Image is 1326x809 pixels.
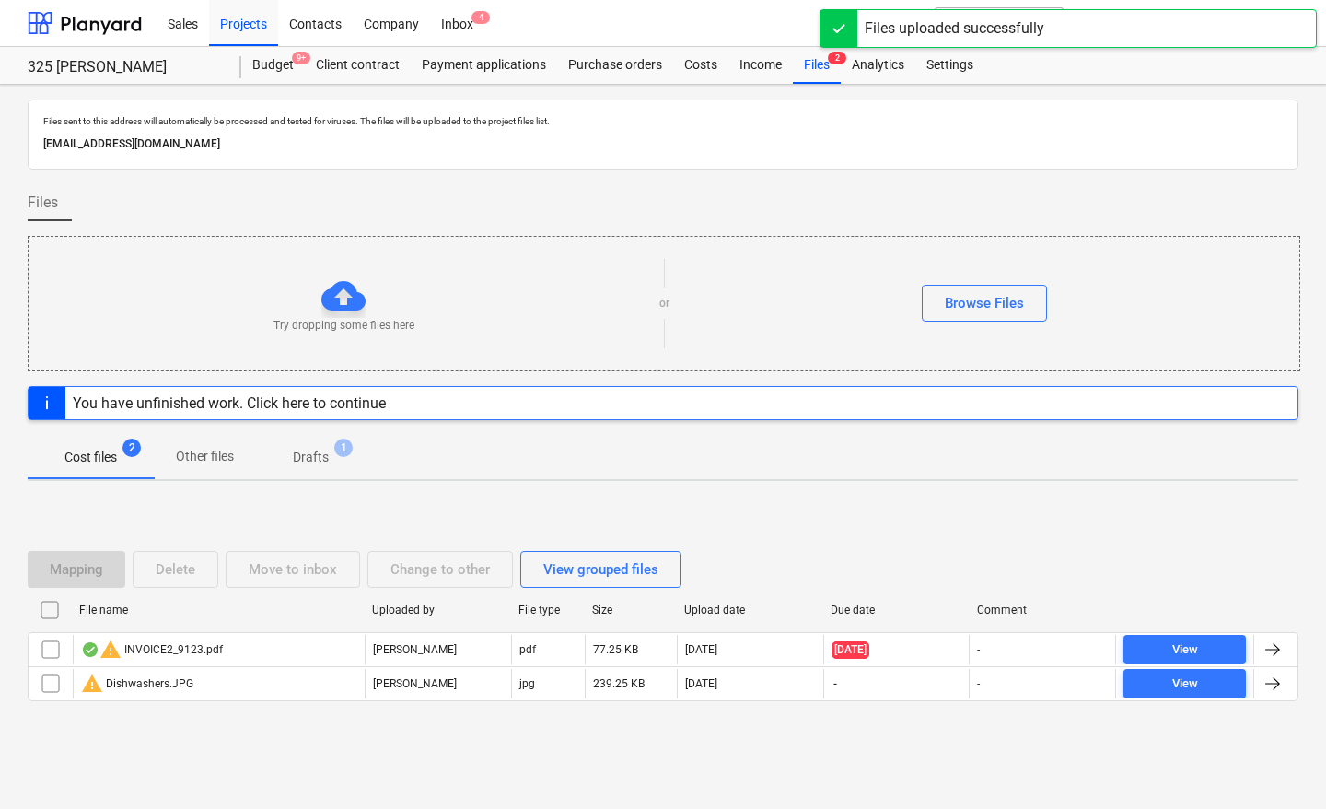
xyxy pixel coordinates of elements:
[684,604,816,616] div: Upload date
[1123,669,1246,698] button: View
[832,676,839,692] span: -
[81,642,99,657] div: OCR finished
[81,673,193,695] div: Dishwashers.JPG
[1234,721,1326,809] iframe: Chat Widget
[73,394,386,412] div: You have unfinished work. Click here to continue
[79,604,357,616] div: File name
[43,135,1283,154] p: [EMAIL_ADDRESS][DOMAIN_NAME]
[334,439,353,457] span: 1
[865,18,1044,40] div: Files uploaded successfully
[728,47,793,84] a: Income
[241,47,305,84] a: Budget9+
[1172,674,1198,695] div: View
[685,643,717,656] div: [DATE]
[28,192,58,214] span: Files
[793,47,841,84] a: Files2
[828,52,846,64] span: 2
[81,639,223,661] div: INVOICE2_9123.pdf
[520,551,681,588] button: View grouped files
[273,318,414,334] p: Try dropping some files here
[841,47,915,84] a: Analytics
[292,52,310,64] span: 9+
[659,296,669,311] p: or
[685,677,717,690] div: [DATE]
[241,47,305,84] div: Budget
[543,557,658,581] div: View grouped files
[471,11,490,24] span: 4
[593,677,645,690] div: 239.25 KB
[593,643,638,656] div: 77.25 KB
[977,604,1109,616] div: Comment
[832,641,869,659] span: [DATE]
[293,448,329,467] p: Drafts
[977,677,980,690] div: -
[43,115,1283,127] p: Files sent to this address will automatically be processed and tested for viruses. The files will...
[28,236,1300,371] div: Try dropping some files hereorBrowse Files
[64,448,117,467] p: Cost files
[122,439,141,457] span: 2
[793,47,841,84] div: Files
[557,47,673,84] a: Purchase orders
[305,47,411,84] a: Client contract
[519,643,536,656] div: pdf
[176,447,234,466] p: Other files
[373,676,457,692] p: [PERSON_NAME]
[518,604,577,616] div: File type
[1123,635,1246,664] button: View
[519,677,535,690] div: jpg
[945,291,1024,315] div: Browse Files
[99,639,122,661] span: warning
[1172,639,1198,661] div: View
[373,642,457,658] p: [PERSON_NAME]
[922,285,1047,322] button: Browse Files
[977,643,980,656] div: -
[592,604,669,616] div: Size
[915,47,984,84] a: Settings
[81,673,103,695] span: warning
[28,58,219,77] div: 325 [PERSON_NAME]
[831,604,962,616] div: Due date
[673,47,728,84] a: Costs
[372,604,504,616] div: Uploaded by
[411,47,557,84] a: Payment applications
